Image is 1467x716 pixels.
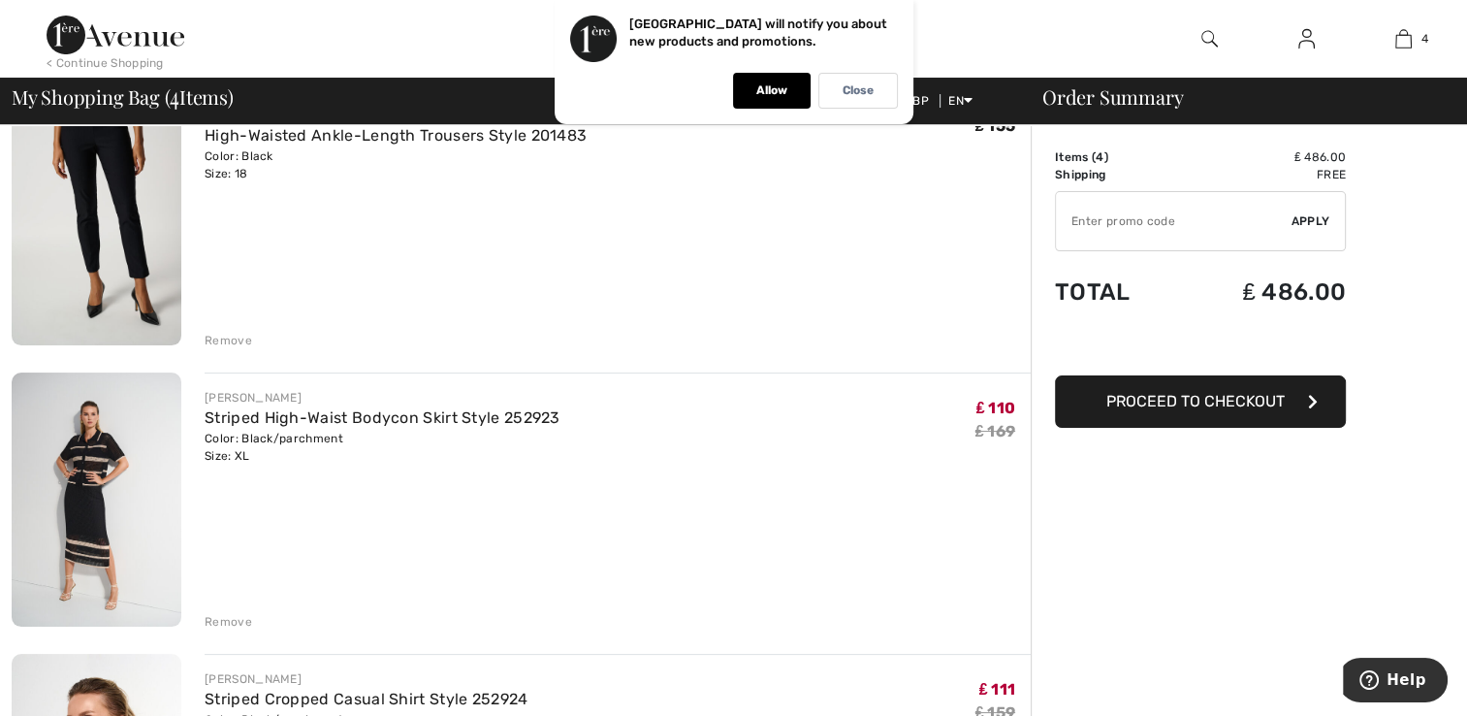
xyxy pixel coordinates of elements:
div: Color: Black/parchment Size: XL [205,430,560,465]
span: 4 [1096,150,1103,164]
span: ₤ 110 [976,399,1015,417]
span: ₤ 155 [975,116,1015,135]
s: ₤ 169 [975,422,1015,440]
div: Remove [205,613,252,631]
img: High-Waisted Ankle-Length Trousers Style 201483 [12,90,181,345]
p: Allow [756,83,787,98]
a: Striped Cropped Casual Shirt Style 252924 [205,690,527,708]
button: Proceed to Checkout [1055,375,1346,428]
p: Close [843,83,874,98]
span: My Shopping Bag ( Items) [12,87,234,107]
iframe: Opens a widget where you can find more information [1343,658,1448,706]
img: 1ère Avenue [47,16,184,54]
span: 4 [1421,30,1428,48]
td: Free [1177,166,1346,183]
div: [PERSON_NAME] [205,670,527,688]
div: Remove [205,332,252,349]
span: Apply [1292,212,1330,230]
td: Shipping [1055,166,1177,183]
span: 4 [170,82,179,108]
td: ₤ 486.00 [1177,148,1346,166]
img: search the website [1201,27,1218,50]
td: ₤ 486.00 [1177,259,1346,325]
div: < Continue Shopping [47,54,164,72]
span: Proceed to Checkout [1106,392,1285,410]
a: 4 [1355,27,1451,50]
span: EN [948,94,973,108]
img: My Info [1298,27,1315,50]
img: Striped High-Waist Bodycon Skirt Style 252923 [12,373,181,628]
div: [PERSON_NAME] [205,389,560,407]
p: [GEOGRAPHIC_DATA] will notify you about new products and promotions. [629,16,887,49]
input: Promo code [1056,192,1292,250]
iframe: PayPal [1055,325,1346,369]
span: ₤ 111 [979,680,1015,699]
a: Striped High-Waist Bodycon Skirt Style 252923 [205,408,560,427]
a: Sign In [1283,27,1330,51]
td: Total [1055,259,1177,325]
div: Color: Black Size: 18 [205,147,587,182]
img: My Bag [1395,27,1412,50]
a: High-Waisted Ankle-Length Trousers Style 201483 [205,126,587,145]
div: Order Summary [1019,87,1455,107]
td: Items ( ) [1055,148,1177,166]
